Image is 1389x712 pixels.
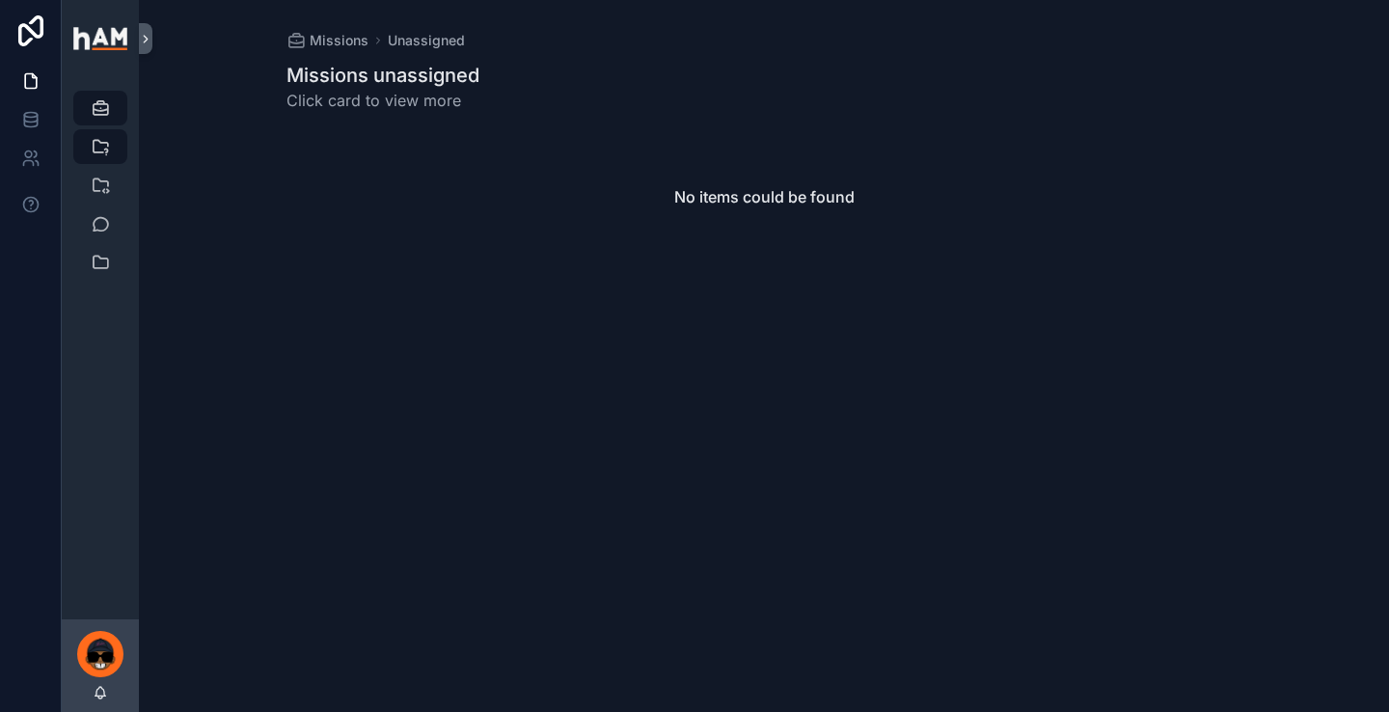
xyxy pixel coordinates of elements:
[310,31,368,50] span: Missions
[674,185,855,208] h2: No items could be found
[286,31,368,50] a: Missions
[286,62,479,89] h1: Missions unassigned
[62,77,139,305] div: scrollable content
[286,89,479,112] span: Click card to view more
[388,31,465,50] a: Unassigned
[73,27,127,50] img: App logo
